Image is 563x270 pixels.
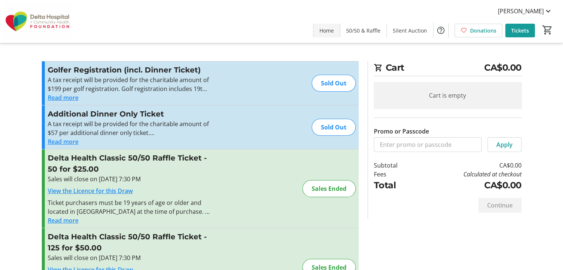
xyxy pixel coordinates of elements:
[312,119,356,136] div: Sold Out
[48,64,210,75] h3: Golfer Registration (incl. Dinner Ticket)
[48,108,210,119] h3: Additional Dinner Only Ticket
[511,27,529,34] span: Tickets
[374,61,522,76] h2: Cart
[374,179,417,192] td: Total
[470,27,496,34] span: Donations
[455,24,502,37] a: Donations
[484,61,522,74] span: CA$0.00
[374,137,482,152] input: Enter promo or passcode
[4,3,70,40] img: Delta Hospital and Community Health Foundation's Logo
[498,7,544,16] span: [PERSON_NAME]
[416,161,521,170] td: CA$0.00
[393,27,427,34] span: Silent Auction
[48,119,210,137] p: A tax receipt will be provided for the charitable amount of $57 per additional dinner only ticket.
[496,140,513,149] span: Apply
[48,137,78,146] button: Read more
[374,161,417,170] td: Subtotal
[48,198,210,216] div: Ticket purchasers must be 19 years of age or older and located in [GEOGRAPHIC_DATA] at the time o...
[374,127,429,136] label: Promo or Passcode
[492,5,559,17] button: [PERSON_NAME]
[374,170,417,179] td: Fees
[374,82,522,109] div: Cart is empty
[416,179,521,192] td: CA$0.00
[312,75,356,92] div: Sold Out
[505,24,535,37] a: Tickets
[302,180,356,197] div: Sales Ended
[340,24,386,37] a: 50/50 & Raffle
[48,187,133,195] a: View the Licence for this Draw
[48,152,210,175] h3: Delta Health Classic 50/50 Raffle Ticket - 50 for $25.00
[48,75,210,93] p: A tax receipt will be provided for the charitable amount of $199 per golf registration. Golf regi...
[319,27,334,34] span: Home
[487,137,522,152] button: Apply
[48,93,78,102] button: Read more
[416,170,521,179] td: Calculated at checkout
[48,253,210,262] div: Sales will close on [DATE] 7:30 PM
[433,23,448,38] button: Help
[387,24,433,37] a: Silent Auction
[48,231,210,253] h3: Delta Health Classic 50/50 Raffle Ticket - 125 for $50.00
[314,24,340,37] a: Home
[48,216,78,225] button: Read more
[48,175,210,183] div: Sales will close on [DATE] 7:30 PM
[346,27,381,34] span: 50/50 & Raffle
[541,23,554,37] button: Cart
